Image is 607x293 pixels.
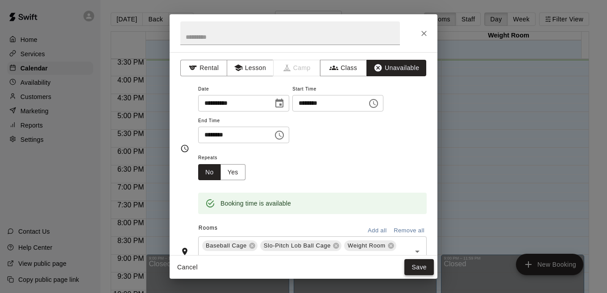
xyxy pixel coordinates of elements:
[227,60,274,76] button: Lesson
[180,247,189,256] svg: Rooms
[365,95,382,112] button: Choose time, selected time is 3:30 PM
[202,240,258,251] div: Baseball Cage
[180,60,227,76] button: Rental
[220,195,291,211] div: Booking time is available
[344,241,389,250] span: Weight Room
[292,83,383,95] span: Start Time
[198,152,253,164] span: Repeats
[198,83,289,95] span: Date
[404,259,434,276] button: Save
[416,25,432,41] button: Close
[173,259,202,276] button: Cancel
[366,60,426,76] button: Unavailable
[220,164,245,181] button: Yes
[202,241,250,250] span: Baseball Cage
[344,240,396,251] div: Weight Room
[198,115,289,127] span: End Time
[180,144,189,153] svg: Timing
[320,60,367,76] button: Class
[198,164,221,181] button: No
[199,225,218,231] span: Rooms
[274,60,320,76] span: Camps can only be created in the Services page
[260,241,334,250] span: Slo-Pitch Lob Ball Cage
[198,164,245,181] div: outlined button group
[270,126,288,144] button: Choose time, selected time is 7:30 PM
[391,224,427,238] button: Remove all
[270,95,288,112] button: Choose date, selected date is Sep 17, 2025
[363,224,391,238] button: Add all
[260,240,341,251] div: Slo-Pitch Lob Ball Cage
[411,245,424,258] button: Open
